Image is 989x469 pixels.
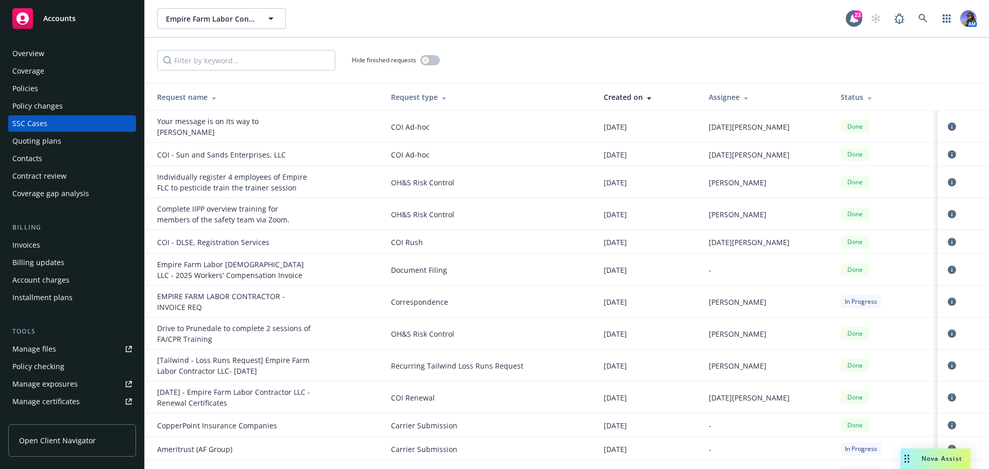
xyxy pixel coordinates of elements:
button: Empire Farm Labor Contractor LLC [157,8,286,29]
span: [PERSON_NAME] [709,328,766,339]
span: Correspondence [391,297,587,307]
a: circleInformation [946,391,958,404]
a: Account charges [8,272,136,288]
div: Policy changes [12,98,63,114]
a: Coverage [8,63,136,79]
div: Policies [12,80,38,97]
a: Report a Bug [889,8,910,29]
a: Overview [8,45,136,62]
a: circleInformation [946,176,958,188]
span: [DATE][PERSON_NAME] [709,149,790,160]
a: Contract review [8,168,136,184]
span: COI Ad-hoc [391,149,587,160]
span: [PERSON_NAME] [709,209,766,220]
div: EMPIRE FARM LABOR CONTRACTOR - INVOICE REQ [157,291,312,312]
span: [DATE] [604,297,627,307]
span: [DATE] [604,121,627,132]
div: Status [841,92,929,102]
span: Done [845,237,865,247]
a: Search [913,8,933,29]
a: Invoices [8,237,136,253]
a: Manage claims [8,411,136,427]
span: [DATE] [604,420,627,431]
span: [PERSON_NAME] [709,297,766,307]
a: Policy changes [8,98,136,114]
a: Accounts [8,4,136,33]
a: SSC Cases [8,115,136,132]
div: Request type [391,92,587,102]
div: Empire Farm Labor Contractor LLC - 2025 Workers' Compensation Invoice [157,259,312,281]
span: [DATE] [604,444,627,455]
span: [DATE] [604,265,627,275]
span: OH&S Risk Control [391,209,587,220]
span: Recurring Tailwind Loss Runs Request [391,360,587,371]
span: [DATE] [604,392,627,403]
a: Policy checking [8,358,136,375]
span: [DATE] [604,149,627,160]
span: Carrier Submission [391,444,587,455]
span: OH&S Risk Control [391,177,587,188]
span: COI Renewal [391,392,587,403]
a: Switch app [936,8,957,29]
div: - [709,444,825,455]
img: photo [960,10,977,27]
div: Invoices [12,237,40,253]
a: circleInformation [946,208,958,220]
a: Manage certificates [8,393,136,410]
a: Manage exposures [8,376,136,392]
div: Ameritrust (AF Group) [157,444,312,455]
div: Coverage gap analysis [12,185,89,202]
span: Carrier Submission [391,420,587,431]
span: [DATE] [604,237,627,248]
span: [PERSON_NAME] [709,177,766,188]
div: Created on [604,92,692,102]
a: circleInformation [946,419,958,431]
div: Contacts [12,150,42,167]
span: Document Filing [391,265,587,275]
button: Nova Assist [900,448,970,469]
div: Billing updates [12,254,64,271]
span: Done [845,329,865,338]
div: Drive to Prunedale to complete 2 sessions of FA/CPR Training [157,323,312,344]
span: [DATE] [604,328,627,339]
a: circleInformation [946,443,958,455]
a: circleInformation [946,120,958,133]
div: COI - DLSE, Registration Services [157,237,312,248]
div: Drag to move [900,448,913,469]
span: COI Ad-hoc [391,121,587,132]
span: Nova Assist [922,454,962,463]
span: In Progress [845,444,877,454]
div: 2025-09-03 - Empire Farm Labor Contractor LLC - Renewal Certificates [157,387,312,408]
span: [PERSON_NAME] [709,360,766,371]
span: [DATE] [604,177,627,188]
span: Empire Farm Labor Contractor LLC [166,13,255,24]
div: 23 [853,10,862,20]
span: Done [845,393,865,402]
span: OH&S Risk Control [391,328,587,339]
span: Accounts [43,14,76,23]
div: Billing [8,222,136,233]
span: [DATE] [604,209,627,220]
a: Coverage gap analysis [8,185,136,202]
a: circleInformation [946,264,958,276]
div: Manage files [12,341,56,357]
div: - [709,420,825,431]
div: Manage exposures [12,376,78,392]
a: Billing updates [8,254,136,271]
a: circleInformation [946,148,958,161]
span: [DATE][PERSON_NAME] [709,237,790,248]
div: COI - Sun and Sands Enterprises, LLC [157,149,312,160]
span: Done [845,421,865,430]
span: Done [845,178,865,187]
span: In Progress [845,297,877,306]
div: - [709,265,825,275]
div: Complete IIPP overview training for members of the safety team via Zoom. [157,203,312,225]
div: Manage certificates [12,393,80,410]
span: Open Client Navigator [19,435,96,446]
a: circleInformation [946,236,958,248]
div: Assignee [709,92,825,102]
span: Done [845,265,865,274]
div: Individually register 4 employees of Empire FLC to pesticide train the trainer session [157,171,312,193]
div: Quoting plans [12,133,61,149]
span: Done [845,122,865,131]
